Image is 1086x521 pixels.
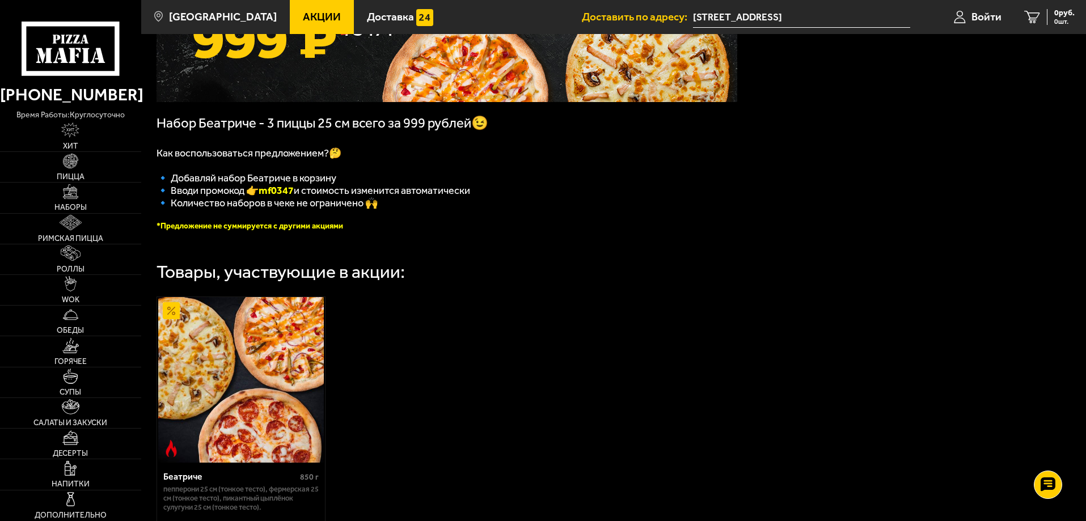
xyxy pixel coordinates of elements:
span: Дополнительно [35,511,107,519]
span: WOK [62,296,79,304]
span: Римская пицца [38,235,103,243]
span: Доставка [367,11,414,22]
span: Доставить по адресу: [582,11,693,22]
span: Роллы [57,265,84,273]
input: Ваш адрес доставки [693,7,910,28]
span: 0 шт. [1054,18,1075,25]
img: 15daf4d41897b9f0e9f617042186c801.svg [416,9,433,26]
span: 🔹 Добавляй набор Беатриче в корзину [157,172,336,184]
span: Войти [971,11,1002,22]
div: Беатриче [163,471,298,482]
b: mf0347 [259,184,294,197]
img: Беатриче [158,297,324,463]
span: [GEOGRAPHIC_DATA] [169,11,277,22]
span: Десерты [53,450,88,458]
span: 🔹 Вводи промокод 👉 и стоимость изменится автоматически [157,184,470,197]
span: 🔹 Количество наборов в чеке не ограничено 🙌 [157,197,378,209]
p: Пепперони 25 см (тонкое тесто), Фермерская 25 см (тонкое тесто), Пикантный цыплёнок сулугуни 25 с... [163,485,319,512]
a: АкционныйОстрое блюдоБеатриче [157,297,326,463]
span: Наборы [54,204,87,211]
span: Хит [63,142,78,150]
span: Акции [303,11,341,22]
img: Острое блюдо [163,440,180,457]
span: 850 г [300,472,319,482]
span: 0 руб. [1054,9,1075,17]
img: Акционный [163,302,180,319]
div: Товары, участвующие в акции: [157,263,405,281]
span: Обеды [57,327,84,334]
span: проспект Энергетиков, 40к2 [693,7,910,28]
span: Напитки [52,480,90,488]
span: Салаты и закуски [33,419,107,427]
span: Как воспользоваться предложением?🤔 [157,147,341,159]
span: Горячее [54,358,87,366]
span: Пицца [57,173,84,181]
span: Набор Беатриче - 3 пиццы 25 см всего за 999 рублей😉 [157,115,488,131]
span: Супы [60,388,81,396]
font: *Предложение не суммируется с другими акциями [157,221,343,231]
